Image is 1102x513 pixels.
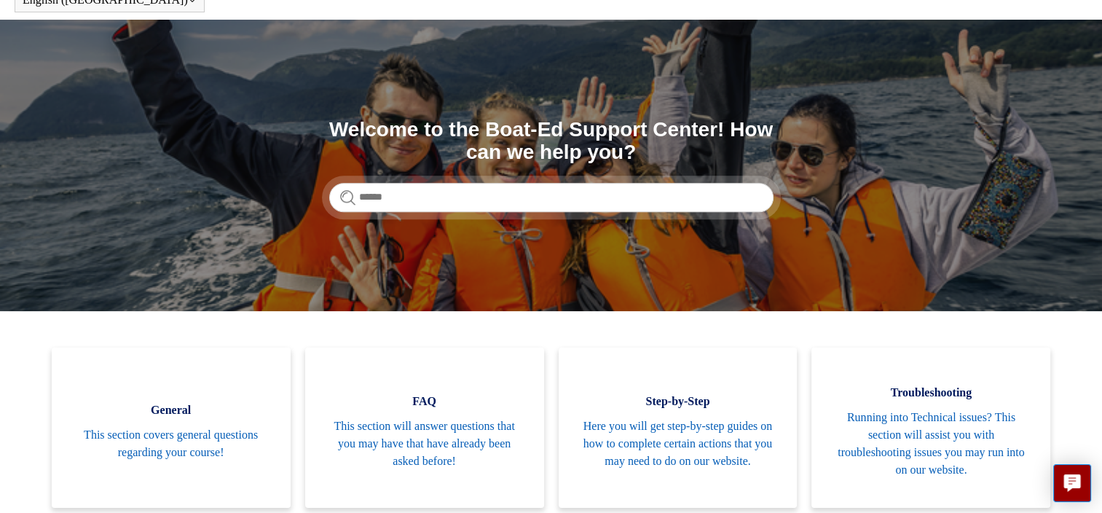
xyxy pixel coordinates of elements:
span: Step-by-Step [580,393,776,410]
a: Troubleshooting Running into Technical issues? This section will assist you with troubleshooting ... [811,348,1050,508]
span: This section covers general questions regarding your course! [74,426,269,461]
input: Search [329,183,774,212]
span: This section will answer questions that you may have that have already been asked before! [327,418,522,470]
span: General [74,402,269,419]
span: Here you will get step-by-step guides on how to complete certain actions that you may need to do ... [580,418,776,470]
span: Running into Technical issues? This section will assist you with troubleshooting issues you may r... [833,409,1028,479]
a: FAQ This section will answer questions that you may have that have already been asked before! [305,348,544,508]
span: FAQ [327,393,522,410]
button: Live chat [1053,464,1091,502]
span: Troubleshooting [833,384,1028,402]
h1: Welcome to the Boat-Ed Support Center! How can we help you? [329,119,774,164]
a: General This section covers general questions regarding your course! [52,348,291,508]
a: Step-by-Step Here you will get step-by-step guides on how to complete certain actions that you ma... [559,348,798,508]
